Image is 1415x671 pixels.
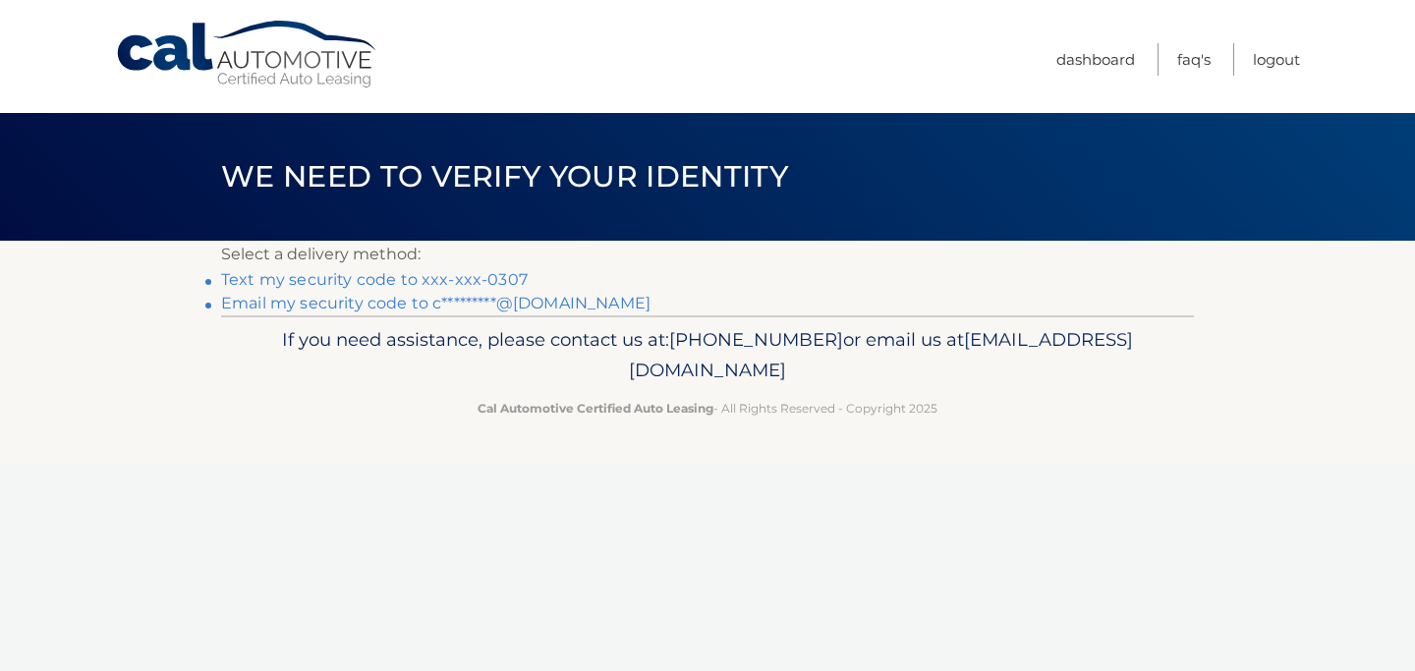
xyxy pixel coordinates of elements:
[1177,43,1211,76] a: FAQ's
[115,20,380,89] a: Cal Automotive
[669,328,843,351] span: [PHONE_NUMBER]
[234,398,1181,419] p: - All Rights Reserved - Copyright 2025
[221,158,788,195] span: We need to verify your identity
[478,401,713,416] strong: Cal Automotive Certified Auto Leasing
[221,241,1194,268] p: Select a delivery method:
[1056,43,1135,76] a: Dashboard
[1253,43,1300,76] a: Logout
[221,294,651,312] a: Email my security code to c*********@[DOMAIN_NAME]
[221,270,528,289] a: Text my security code to xxx-xxx-0307
[234,324,1181,387] p: If you need assistance, please contact us at: or email us at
